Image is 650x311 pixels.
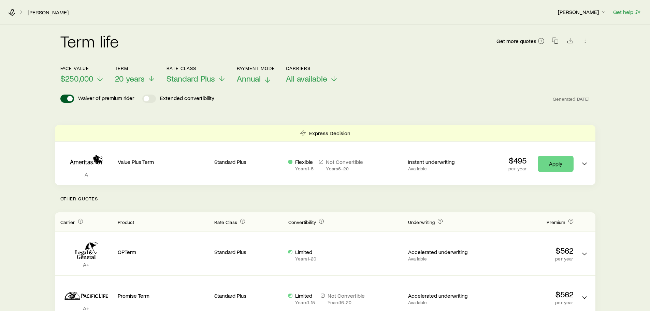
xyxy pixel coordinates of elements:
p: Standard Plus [214,249,283,255]
p: Standard Plus [214,292,283,299]
p: Not Convertible [326,158,363,165]
p: A+ [60,261,112,268]
span: All available [286,74,327,83]
span: Premium [547,219,565,225]
span: Underwriting [408,219,435,225]
span: Carrier [60,219,75,225]
p: Years 1 - 20 [295,256,316,261]
p: Years 6 - 20 [326,166,363,171]
p: Rate Class [167,66,226,71]
div: Term quotes [55,125,595,185]
h2: Term life [60,33,119,49]
span: Get more quotes [496,38,536,44]
p: Flexible [295,158,314,165]
p: $562 [482,289,574,299]
p: Standard Plus [214,158,283,165]
span: [DATE] [576,96,590,102]
p: Promise Term [118,292,209,299]
p: Payment Mode [237,66,275,71]
p: Express Decision [309,130,350,137]
span: Standard Plus [167,74,215,83]
button: Get help [613,8,642,16]
p: Limited [295,249,316,255]
button: Face value$250,000 [60,66,104,84]
a: Get more quotes [496,37,545,45]
p: Limited [295,292,315,299]
span: Product [118,219,134,225]
span: Generated [553,96,590,102]
p: Accelerated underwriting [408,292,477,299]
p: Face value [60,66,104,71]
button: CarriersAll available [286,66,338,84]
p: per year [508,166,526,171]
p: $562 [482,246,574,255]
span: 20 years [115,74,145,83]
button: [PERSON_NAME] [558,8,607,16]
p: OPTerm [118,249,209,255]
span: Annual [237,74,261,83]
a: Apply [538,156,574,172]
p: $495 [508,156,526,165]
p: per year [482,256,574,261]
a: [PERSON_NAME] [27,9,69,16]
span: $250,000 [60,74,93,83]
p: [PERSON_NAME] [558,9,607,15]
p: Extended convertibility [160,95,214,103]
p: Term [115,66,156,71]
p: A [60,171,112,178]
p: Accelerated underwriting [408,249,477,255]
p: Years 1 - 5 [295,166,314,171]
a: Download CSV [565,39,575,45]
p: Carriers [286,66,338,71]
p: Other Quotes [55,185,595,212]
p: per year [482,300,574,305]
p: Years 16 - 20 [328,300,365,305]
p: Available [408,166,477,171]
p: Years 1 - 15 [295,300,315,305]
p: Available [408,300,477,305]
p: Not Convertible [328,292,365,299]
p: Waiver of premium rider [78,95,134,103]
button: Rate ClassStandard Plus [167,66,226,84]
p: Value Plus Term [118,158,209,165]
button: Payment ModeAnnual [237,66,275,84]
button: Term20 years [115,66,156,84]
span: Convertibility [288,219,316,225]
span: Rate Class [214,219,237,225]
p: Instant underwriting [408,158,477,165]
p: Available [408,256,477,261]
